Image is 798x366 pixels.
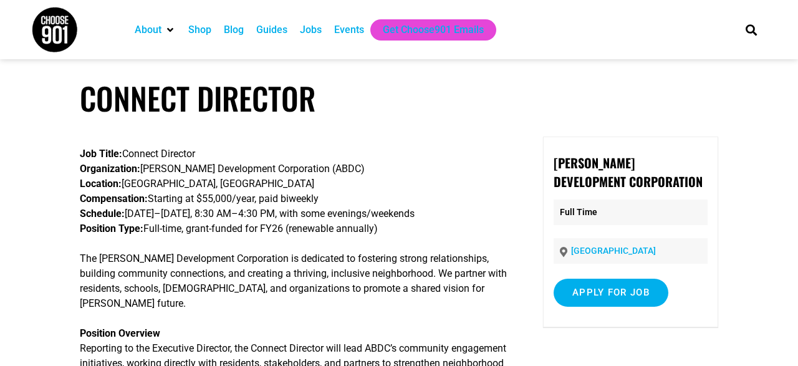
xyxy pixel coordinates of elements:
[256,22,287,37] a: Guides
[224,22,244,37] a: Blog
[383,22,484,37] a: Get Choose901 Emails
[128,19,182,41] div: About
[741,19,762,40] div: Search
[80,208,125,219] strong: Schedule:
[135,22,161,37] a: About
[554,279,668,307] input: Apply for job
[80,163,140,175] strong: Organization:
[80,148,122,160] strong: Job Title:
[571,246,656,256] a: [GEOGRAPHIC_DATA]
[554,153,703,191] strong: [PERSON_NAME] Development Corporation
[80,251,511,311] p: The [PERSON_NAME] Development Corporation is dedicated to fostering strong relationships, buildin...
[80,193,148,205] strong: Compensation:
[188,22,211,37] a: Shop
[80,327,160,339] strong: Position Overview
[80,223,143,234] strong: Position Type:
[300,22,322,37] a: Jobs
[554,200,708,225] p: Full Time
[334,22,364,37] a: Events
[80,80,718,117] h1: Connect Director
[80,178,122,190] strong: Location:
[80,147,511,236] p: Connect Director [PERSON_NAME] Development Corporation (ABDC) [GEOGRAPHIC_DATA], [GEOGRAPHIC_DATA...
[128,19,724,41] nav: Main nav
